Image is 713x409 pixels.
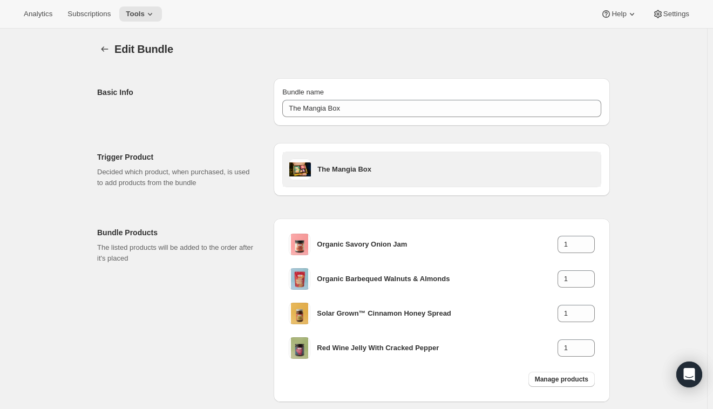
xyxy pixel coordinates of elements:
[317,308,557,319] h3: Solar Grown™ Cinnamon Honey Spread
[114,43,173,55] span: Edit Bundle
[317,164,594,175] h3: The Mangia Box
[61,6,117,22] button: Subscriptions
[97,227,256,238] h2: Bundle Products
[97,87,256,98] h2: Basic Info
[612,10,626,18] span: Help
[317,343,557,353] h3: Red Wine Jelly With Cracked Pepper
[97,152,256,162] h2: Trigger Product
[317,239,557,250] h3: Organic Savory Onion Jam
[676,362,702,387] div: Open Intercom Messenger
[528,372,595,387] button: Manage products
[663,10,689,18] span: Settings
[317,274,557,284] h3: Organic Barbequed Walnuts & Almonds
[535,375,588,384] span: Manage products
[97,167,256,188] p: Decided which product, when purchased, is used to add products from the bundle
[282,88,324,96] span: Bundle name
[17,6,59,22] button: Analytics
[594,6,643,22] button: Help
[119,6,162,22] button: Tools
[67,10,111,18] span: Subscriptions
[282,100,601,117] input: ie. Smoothie box
[97,42,112,57] button: Bundles
[97,242,256,264] p: The listed products will be added to the order after it's placed
[24,10,52,18] span: Analytics
[646,6,696,22] button: Settings
[126,10,145,18] span: Tools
